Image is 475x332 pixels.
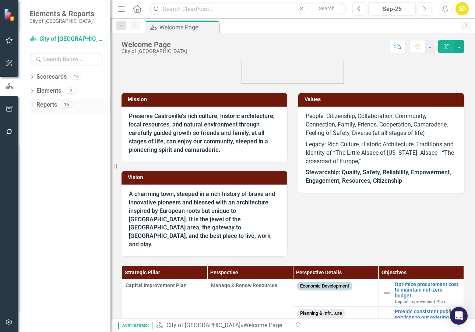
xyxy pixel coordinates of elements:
span: Planning & Infr...ure [297,309,345,318]
span: Administrator [118,322,152,329]
a: City of [GEOGRAPHIC_DATA] [166,322,240,329]
td: Double-Click to Edit Right Click for Context Menu [378,279,464,307]
span: Capital Improvement Plan [126,282,187,288]
button: Search [308,4,345,14]
a: Reports [36,101,57,109]
span: Capital Improvement Plan [395,299,445,304]
img: ClearPoint Strategy [4,8,17,21]
span: Search [319,6,335,11]
a: Optimize procurement cost to maintain net-zero budget [395,282,460,299]
span: Economic Development [297,282,352,291]
a: City of [GEOGRAPHIC_DATA] [29,35,103,43]
small: City of [GEOGRAPHIC_DATA] [29,18,94,24]
button: Sep-25 [368,2,416,15]
div: 15 [61,101,73,108]
input: Search ClearPoint... [149,3,347,15]
div: Welcome Page [122,40,187,49]
strong: Preserve Castroville’s rich culture, historic architecture, local resources, and natural environm... [129,113,275,153]
h3: Mission [128,97,284,102]
img: Not Defined [382,289,391,297]
p: Legacy: Rich Culture, Historic Architecture, Traditions and Identity of “The Little Alsace of [US... [306,139,457,167]
div: Welcome Page [243,322,282,329]
span: Elements & Reports [29,9,94,18]
a: Elements [36,87,61,95]
div: City of [GEOGRAPHIC_DATA] [122,49,187,54]
div: 2 [65,88,77,94]
strong: Stewardship: Quality, Safety, Reliability, Empowerment, Engagement, Resources, Citizenship [306,169,451,184]
strong: A charming town, steeped in a rich history of brave and innovative pioneers and blessed with an a... [129,190,275,248]
h3: Vision [128,175,284,180]
input: Search Below... [29,53,103,65]
div: Open Intercom Messenger [450,307,468,325]
div: Sep-25 [371,5,413,14]
div: » [156,321,287,330]
a: Scorecards [36,73,67,81]
div: Welcome Page [159,23,217,32]
td: Double-Click to Edit [293,279,378,307]
h3: Values [305,97,460,102]
button: SD [455,2,469,15]
div: 16 [70,74,82,80]
p: People: Citizenship, Collaboration, Community, Connection, Family, Friends, Cooperation, Camarade... [306,112,457,139]
span: Manage & Renew Resources [211,282,289,289]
